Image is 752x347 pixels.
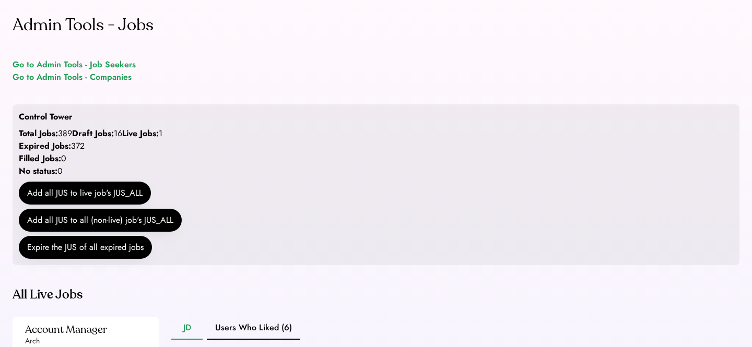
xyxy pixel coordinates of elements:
[19,127,162,177] div: 389 16 1 372 0 0
[171,317,203,340] button: JD
[19,127,58,139] strong: Total Jobs:
[19,236,152,259] button: Expire the JUS of all expired jobs
[19,209,182,232] button: Add all JUS to all (non-live) job's JUS_ALL
[122,127,159,139] strong: Live Jobs:
[19,140,71,152] strong: Expired Jobs:
[207,317,300,340] button: Users Who Liked (6)
[25,336,40,346] div: Arch
[19,152,61,164] strong: Filled Jobs:
[19,111,73,123] div: Control Tower
[13,71,132,83] a: Go to Admin Tools - Companies
[19,165,57,177] strong: No status:
[72,127,114,139] strong: Draft Jobs:
[13,13,154,38] div: Admin Tools - Jobs
[19,182,151,205] button: Add all JUS to live job's JUS_ALL
[13,58,136,71] a: Go to Admin Tools - Job Seekers
[25,323,107,336] div: Account Manager
[13,286,629,303] div: All Live Jobs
